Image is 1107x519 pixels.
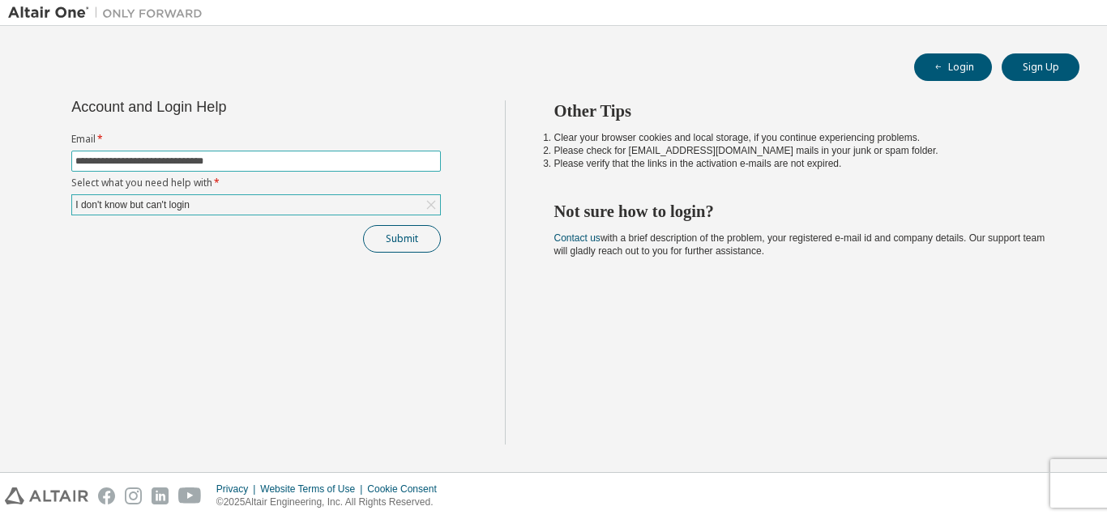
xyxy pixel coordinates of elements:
label: Select what you need help with [71,177,441,189]
button: Sign Up [1002,53,1079,81]
img: facebook.svg [98,487,115,504]
img: youtube.svg [178,487,202,504]
img: altair_logo.svg [5,487,88,504]
span: with a brief description of the problem, your registered e-mail id and company details. Our suppo... [554,232,1045,257]
p: © 2025 Altair Engineering, Inc. All Rights Reserved. [216,496,447,509]
div: Website Terms of Use [260,483,367,496]
a: Contact us [554,232,601,244]
div: Privacy [216,483,260,496]
li: Please verify that the links in the activation e-mails are not expired. [554,157,1051,170]
label: Email [71,133,441,146]
div: I don't know but can't login [73,196,192,214]
h2: Other Tips [554,100,1051,121]
img: Altair One [8,5,211,21]
button: Submit [363,225,441,253]
div: Account and Login Help [71,100,367,113]
li: Clear your browser cookies and local storage, if you continue experiencing problems. [554,131,1051,144]
div: Cookie Consent [367,483,446,496]
li: Please check for [EMAIL_ADDRESS][DOMAIN_NAME] mails in your junk or spam folder. [554,144,1051,157]
img: linkedin.svg [152,487,169,504]
button: Login [914,53,992,81]
h2: Not sure how to login? [554,201,1051,222]
div: I don't know but can't login [72,195,440,215]
img: instagram.svg [125,487,142,504]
